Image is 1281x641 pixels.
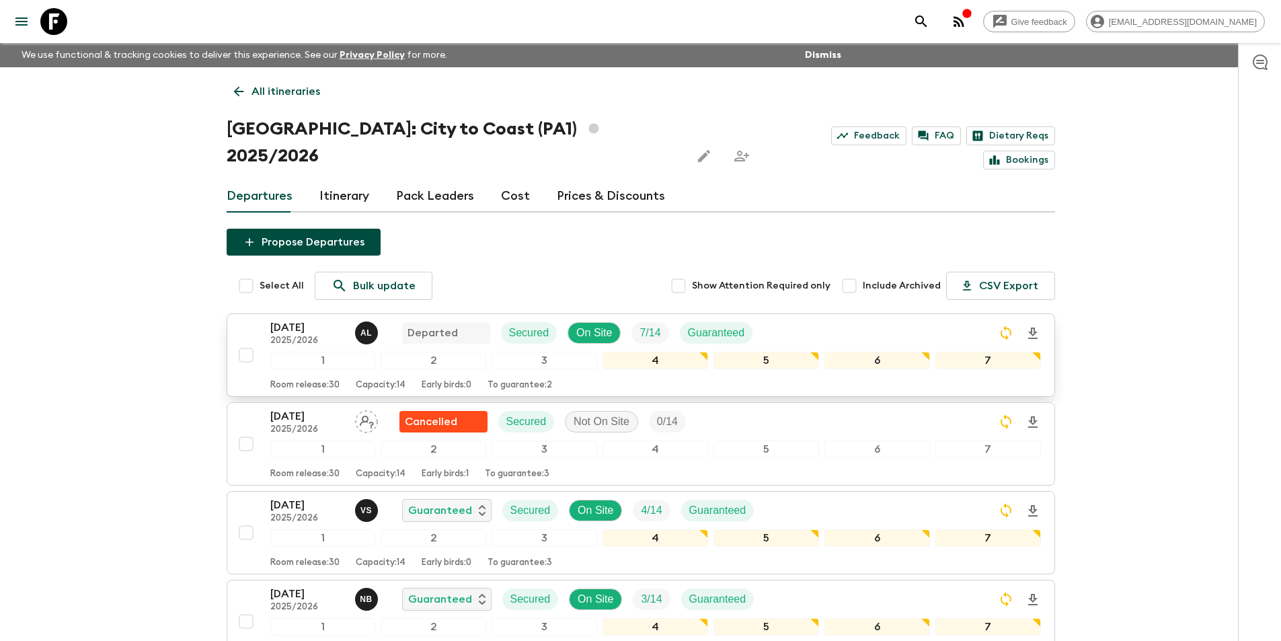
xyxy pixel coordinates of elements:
p: On Site [576,325,612,341]
div: 2 [381,618,486,636]
button: [DATE]2025/2026Abdiel LuisDepartedSecuredOn SiteTrip FillGuaranteed1234567Room release:30Capacity... [227,313,1055,397]
div: On Site [568,322,621,344]
a: Cost [501,180,530,213]
button: Propose Departures [227,229,381,256]
a: Bookings [983,151,1055,169]
a: Pack Leaders [396,180,474,213]
a: Departures [227,180,293,213]
div: 7 [935,618,1041,636]
p: Capacity: 14 [356,558,405,568]
p: Guaranteed [688,325,745,341]
a: Prices & Discounts [557,180,665,213]
div: 5 [713,529,819,547]
p: N B [360,594,373,605]
div: Trip Fill [633,589,670,610]
div: 3 [492,441,597,458]
p: Secured [510,502,551,519]
p: [DATE] [270,497,344,513]
div: Secured [501,322,557,344]
div: 7 [935,352,1041,369]
p: Bulk update [353,278,416,294]
p: On Site [578,591,613,607]
p: Early birds: 0 [422,558,471,568]
div: [EMAIL_ADDRESS][DOMAIN_NAME] [1086,11,1265,32]
p: All itineraries [251,83,320,100]
div: Trip Fill [649,411,686,432]
span: Include Archived [863,279,941,293]
div: 1 [270,618,376,636]
span: Abdiel Luis [355,326,381,336]
button: vS [355,499,381,522]
p: 4 / 14 [641,502,662,519]
p: Guaranteed [408,591,472,607]
svg: Download Onboarding [1025,326,1041,342]
p: [DATE] [270,408,344,424]
p: 3 / 14 [641,591,662,607]
div: Trip Fill [633,500,670,521]
div: On Site [569,589,622,610]
div: 5 [713,441,819,458]
p: Room release: 30 [270,380,340,391]
div: 4 [603,441,708,458]
p: Not On Site [574,414,629,430]
div: 1 [270,529,376,547]
p: Guaranteed [689,502,746,519]
p: Secured [510,591,551,607]
p: Room release: 30 [270,469,340,480]
a: Feedback [831,126,906,145]
div: 6 [824,529,930,547]
p: 0 / 14 [657,414,678,430]
p: Early birds: 1 [422,469,469,480]
p: 2025/2026 [270,513,344,524]
a: Privacy Policy [340,50,405,60]
div: 6 [824,441,930,458]
svg: Download Onboarding [1025,503,1041,519]
button: CSV Export [946,272,1055,300]
span: Share this itinerary [728,143,755,169]
button: [DATE]2025/2026Assign pack leaderFlash Pack cancellationSecuredNot On SiteTrip Fill1234567Room re... [227,402,1055,486]
a: Bulk update [315,272,432,300]
div: Secured [502,589,559,610]
svg: Download Onboarding [1025,592,1041,608]
span: Assign pack leader [355,414,378,425]
p: Secured [506,414,547,430]
div: 4 [603,529,708,547]
a: Give feedback [983,11,1075,32]
span: [EMAIL_ADDRESS][DOMAIN_NAME] [1101,17,1264,27]
div: 3 [492,529,597,547]
button: search adventures [908,8,935,35]
div: 5 [713,618,819,636]
p: Capacity: 14 [356,380,405,391]
div: 4 [603,618,708,636]
p: To guarantee: 3 [485,469,549,480]
div: 2 [381,352,486,369]
span: Give feedback [1004,17,1075,27]
button: NB [355,588,381,611]
div: 6 [824,352,930,369]
div: 7 [935,441,1041,458]
button: Dismiss [802,46,845,65]
div: 6 [824,618,930,636]
p: On Site [578,502,613,519]
p: Secured [509,325,549,341]
div: Trip Fill [631,322,668,344]
svg: Download Onboarding [1025,414,1041,430]
p: v S [360,505,372,516]
p: Room release: 30 [270,558,340,568]
div: 2 [381,529,486,547]
p: To guarantee: 3 [488,558,552,568]
p: Guaranteed [689,591,746,607]
svg: Sync Required - Changes detected [998,325,1014,341]
p: We use functional & tracking cookies to deliver this experience. See our for more. [16,43,453,67]
div: 1 [270,441,376,458]
p: 2025/2026 [270,336,344,346]
div: Secured [498,411,555,432]
p: 2025/2026 [270,602,344,613]
h1: [GEOGRAPHIC_DATA]: City to Coast (PA1) 2025/2026 [227,116,680,169]
p: Capacity: 14 [356,469,405,480]
div: Flash Pack cancellation [399,411,488,432]
a: FAQ [912,126,961,145]
svg: Sync Required - Changes detected [998,414,1014,430]
p: 2025/2026 [270,424,344,435]
div: 7 [935,529,1041,547]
